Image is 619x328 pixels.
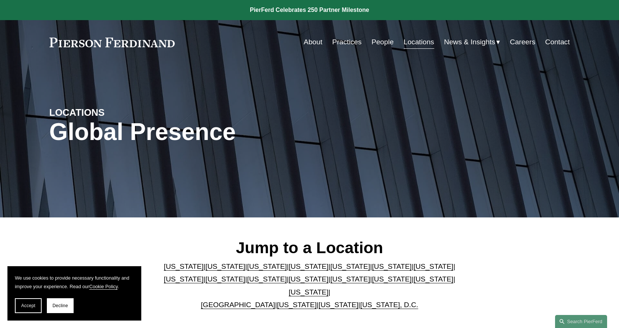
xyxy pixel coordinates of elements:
[164,275,204,283] a: [US_STATE]
[49,106,180,118] h4: LOCATIONS
[545,35,570,49] a: Contact
[413,262,453,270] a: [US_STATE]
[277,301,317,309] a: [US_STATE]
[413,275,453,283] a: [US_STATE]
[206,262,245,270] a: [US_STATE]
[206,275,245,283] a: [US_STATE]
[289,262,329,270] a: [US_STATE]
[164,262,204,270] a: [US_STATE]
[444,35,500,49] a: folder dropdown
[319,301,358,309] a: [US_STATE]
[332,35,362,49] a: Practices
[555,315,607,328] a: Search this site
[372,262,412,270] a: [US_STATE]
[371,35,394,49] a: People
[15,274,134,291] p: We use cookies to provide necessary functionality and improve your experience. Read our .
[52,303,68,308] span: Decline
[158,238,461,257] h2: Jump to a Location
[372,275,412,283] a: [US_STATE]
[47,298,74,313] button: Decline
[510,35,535,49] a: Careers
[330,275,370,283] a: [US_STATE]
[404,35,434,49] a: Locations
[201,301,275,309] a: [GEOGRAPHIC_DATA]
[304,35,322,49] a: About
[247,262,287,270] a: [US_STATE]
[89,284,118,289] a: Cookie Policy
[7,266,141,321] section: Cookie banner
[49,118,396,146] h1: Global Presence
[289,275,329,283] a: [US_STATE]
[360,301,418,309] a: [US_STATE], D.C.
[158,260,461,312] p: | | | | | | | | | | | | | | | | | |
[444,36,495,49] span: News & Insights
[289,288,329,296] a: [US_STATE]
[21,303,35,308] span: Accept
[247,275,287,283] a: [US_STATE]
[330,262,370,270] a: [US_STATE]
[15,298,42,313] button: Accept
